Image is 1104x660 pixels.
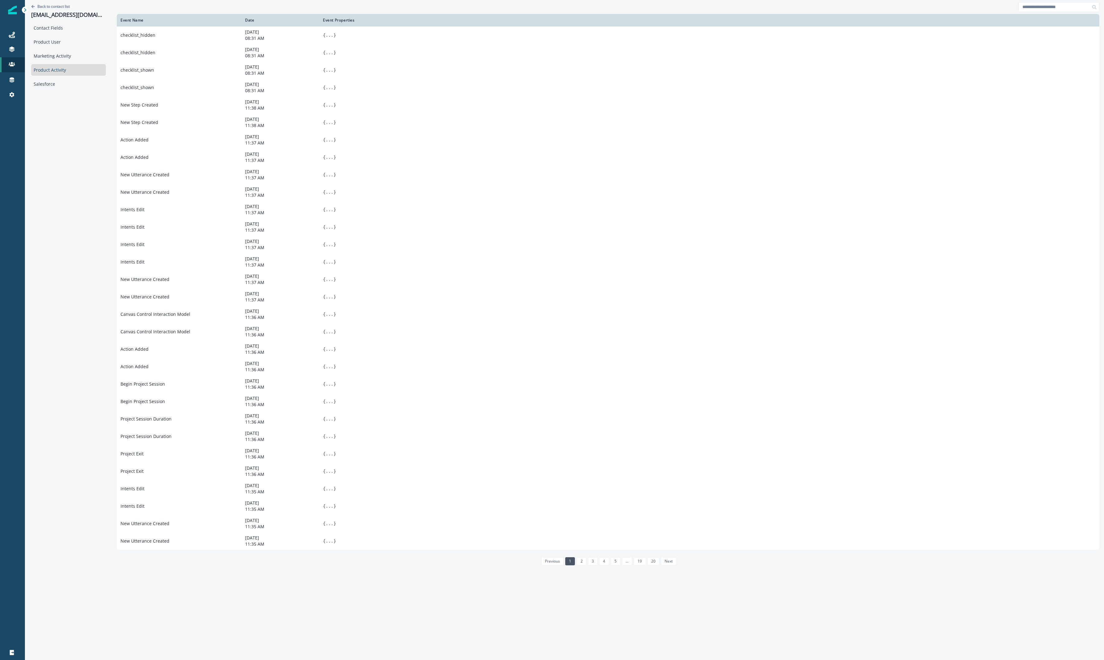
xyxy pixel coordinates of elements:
[334,382,336,387] span: }
[325,486,333,492] button: ...
[325,433,333,439] button: ...
[117,323,241,340] td: Canvas Control Interaction Model
[245,256,315,262] p: [DATE]
[334,329,336,334] span: }
[245,64,315,70] p: [DATE]
[323,137,325,142] span: {
[117,149,241,166] td: Action Added
[334,312,336,317] span: }
[245,291,315,297] p: [DATE]
[117,445,241,463] td: Project Exit
[334,242,336,247] span: }
[325,207,333,213] button: ...
[323,120,325,125] span: {
[334,277,336,282] span: }
[323,172,325,177] span: {
[325,381,333,387] button: ...
[245,203,315,210] p: [DATE]
[245,325,315,332] p: [DATE]
[334,155,336,160] span: }
[599,557,609,565] a: Page 4
[117,288,241,306] td: New Utterance Created
[325,119,333,126] button: ...
[245,349,315,355] p: 11:36 AM
[334,137,336,142] span: }
[245,500,315,506] p: [DATE]
[31,4,70,9] button: Go back
[323,242,325,247] span: {
[325,329,333,335] button: ...
[245,18,315,23] div: Date
[245,419,315,425] p: 11:36 AM
[325,67,333,73] button: ...
[334,172,336,177] span: }
[334,259,336,264] span: }
[117,253,241,271] td: Intents Edit
[323,294,325,299] span: {
[117,131,241,149] td: Action Added
[117,166,241,183] td: New Utterance Created
[334,364,336,369] span: }
[325,451,333,457] button: ...
[634,557,646,565] a: Page 19
[323,469,325,474] span: {
[117,236,241,253] td: Intents Edit
[334,102,336,107] span: }
[245,395,315,401] p: [DATE]
[117,515,241,532] td: New Utterance Created
[31,22,106,34] div: Contact Fields
[245,471,315,477] p: 11:36 AM
[245,105,315,111] p: 11:38 AM
[31,78,106,90] div: Salesforce
[245,465,315,471] p: [DATE]
[661,557,676,565] a: Next page
[323,347,325,352] span: {
[117,358,241,375] td: Action Added
[245,221,315,227] p: [DATE]
[325,224,333,230] button: ...
[334,469,336,474] span: }
[245,169,315,175] p: [DATE]
[245,541,315,547] p: 11:35 AM
[323,155,325,160] span: {
[323,504,325,509] span: {
[334,416,336,421] span: }
[323,259,325,264] span: {
[245,273,315,279] p: [DATE]
[245,517,315,524] p: [DATE]
[334,486,336,491] span: }
[117,96,241,114] td: New Step Created
[334,120,336,125] span: }
[325,468,333,474] button: ...
[576,557,586,565] a: Page 2
[647,557,659,565] a: Page 20
[245,116,315,122] p: [DATE]
[245,81,315,88] p: [DATE]
[245,210,315,216] p: 11:37 AM
[117,79,241,96] td: checklist_shown
[323,399,325,404] span: {
[245,46,315,53] p: [DATE]
[325,538,333,544] button: ...
[245,245,315,251] p: 11:37 AM
[565,557,575,565] a: Page 1 is your current page
[245,279,315,286] p: 11:37 AM
[323,225,325,230] span: {
[245,506,315,512] p: 11:35 AM
[323,434,325,439] span: {
[325,137,333,143] button: ...
[245,535,315,541] p: [DATE]
[334,85,336,90] span: }
[121,18,238,23] div: Event Name
[117,410,241,428] td: Project Session Duration
[334,207,336,212] span: }
[323,50,325,55] span: {
[334,521,336,526] span: }
[540,557,677,565] ul: Pagination
[245,186,315,192] p: [DATE]
[117,306,241,323] td: Canvas Control Interaction Model
[245,367,315,373] p: 11:36 AM
[325,346,333,352] button: ...
[31,50,106,62] div: Marketing Activity
[325,398,333,405] button: ...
